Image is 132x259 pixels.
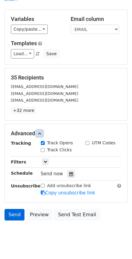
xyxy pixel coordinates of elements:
small: [EMAIL_ADDRESS][DOMAIN_NAME] [11,98,78,103]
small: [EMAIL_ADDRESS][DOMAIN_NAME] [11,91,78,96]
iframe: Chat Widget [102,230,132,259]
strong: Schedule [11,171,33,176]
h5: 35 Recipients [11,74,121,81]
a: Preview [26,209,53,220]
button: Save [43,49,59,59]
strong: Unsubscribe [11,183,40,188]
label: UTM Codes [92,140,115,146]
a: Send [5,209,24,220]
a: Send Test Email [54,209,100,220]
a: Load... [11,49,34,59]
strong: Tracking [11,141,31,146]
a: +32 more [11,107,36,114]
h5: Email column [71,16,121,22]
label: Track Opens [47,140,73,146]
h5: Variables [11,16,62,22]
small: [EMAIL_ADDRESS][DOMAIN_NAME] [11,84,78,89]
h5: Advanced [11,130,121,137]
label: Add unsubscribe link [47,183,91,189]
strong: Filters [11,160,26,164]
a: Templates [11,40,37,46]
a: Copy/paste... [11,25,48,34]
span: Send now [41,171,63,177]
a: Copy unsubscribe link [41,190,95,196]
label: Track Clicks [47,147,72,153]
